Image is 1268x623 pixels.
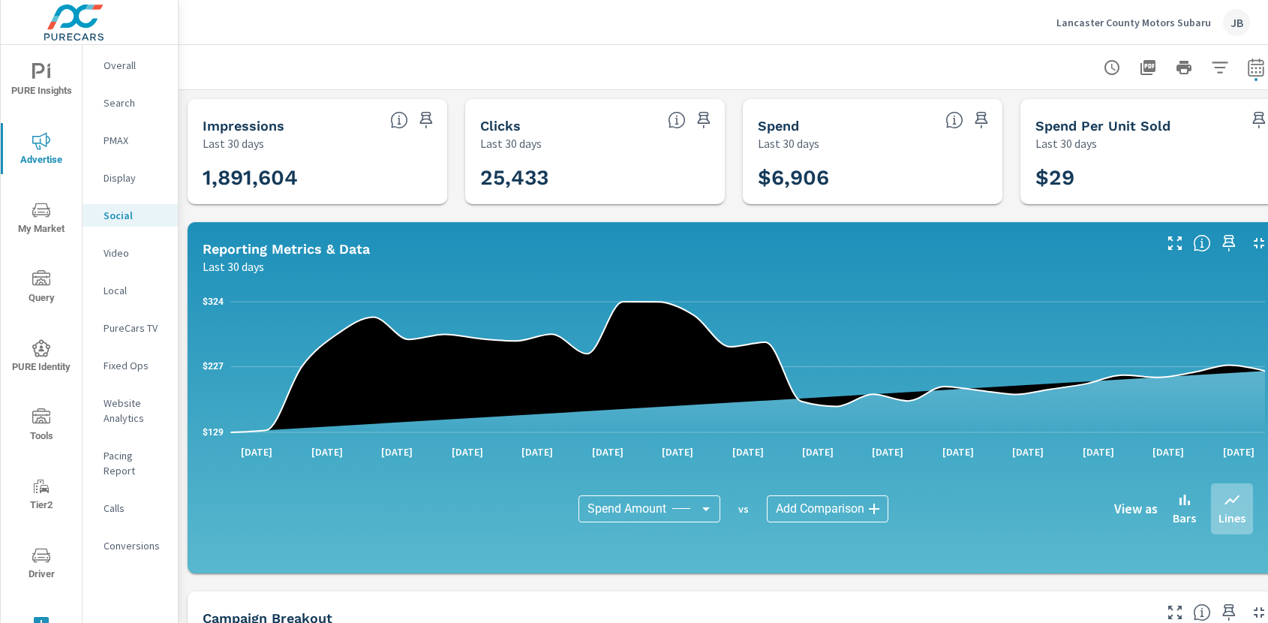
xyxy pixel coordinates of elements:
p: Overall [104,58,166,73]
p: [DATE] [1002,444,1054,459]
div: PureCars TV [83,317,178,339]
p: Bars [1173,509,1196,527]
span: Add Comparison [776,501,864,516]
div: Fixed Ops [83,354,178,377]
div: Website Analytics [83,392,178,429]
p: Local [104,283,166,298]
p: Last 30 days [203,134,264,152]
h5: Spend [758,118,799,134]
button: Make Fullscreen [1163,231,1187,255]
div: Spend Amount [578,495,720,522]
p: Search [104,95,166,110]
span: The number of times an ad was shown on your behalf. [390,111,408,129]
p: [DATE] [441,444,494,459]
h5: Impressions [203,118,284,134]
span: Tier2 [5,477,77,514]
p: Lines [1218,509,1245,527]
span: Spend Amount [587,501,666,516]
p: Social [104,208,166,223]
p: Lancaster County Motors Subaru [1056,16,1211,29]
p: Video [104,245,166,260]
p: [DATE] [230,444,283,459]
p: [DATE] [511,444,563,459]
p: [DATE] [722,444,774,459]
h3: $6,906 [758,165,987,191]
p: [DATE] [371,444,423,459]
div: JB [1223,9,1250,36]
span: Save this to your personalized report [414,108,438,132]
div: Social [83,204,178,227]
text: $129 [203,427,224,438]
p: [DATE] [1142,444,1194,459]
p: Last 30 days [480,134,542,152]
div: Display [83,167,178,189]
p: Conversions [104,538,166,553]
p: [DATE] [581,444,634,459]
button: "Export Report to PDF" [1133,53,1163,83]
p: vs [720,502,767,516]
span: Save this to your personalized report [1217,231,1241,255]
div: Conversions [83,534,178,557]
p: Calls [104,501,166,516]
p: Last 30 days [758,134,819,152]
p: PureCars TV [104,321,166,336]
h3: 25,433 [480,165,710,191]
p: [DATE] [861,444,914,459]
span: The number of times an ad was clicked by a consumer. [668,111,686,129]
p: [DATE] [792,444,844,459]
p: Website Analytics [104,396,166,426]
div: Add Comparison [767,495,888,522]
div: Overall [83,54,178,77]
p: Last 30 days [1035,134,1097,152]
span: Tools [5,408,77,445]
p: [DATE] [932,444,984,459]
text: $227 [203,361,224,372]
span: PURE Identity [5,339,77,376]
text: $324 [203,296,224,307]
h6: View as [1114,501,1158,516]
h3: $29 [1035,165,1265,191]
p: Fixed Ops [104,358,166,373]
span: Driver [5,546,77,583]
p: Last 30 days [203,257,264,275]
h5: Clicks [480,118,521,134]
p: [DATE] [1212,444,1265,459]
div: Search [83,92,178,114]
button: Apply Filters [1205,53,1235,83]
div: PMAX [83,129,178,152]
p: PMAX [104,133,166,148]
h5: Spend Per Unit Sold [1035,118,1170,134]
h3: 1,891,604 [203,165,432,191]
h5: Reporting Metrics & Data [203,241,370,257]
span: Advertise [5,132,77,169]
span: Query [5,270,77,307]
p: Display [104,170,166,185]
div: Video [83,242,178,264]
p: [DATE] [301,444,353,459]
span: This is a summary of Social performance results by campaign. Each column can be sorted. [1193,603,1211,621]
p: [DATE] [651,444,704,459]
span: Save this to your personalized report [969,108,993,132]
p: [DATE] [1072,444,1125,459]
span: PURE Insights [5,63,77,100]
span: The amount of money spent on advertising during the period. [945,111,963,129]
span: My Market [5,201,77,238]
span: Save this to your personalized report [692,108,716,132]
div: Local [83,279,178,302]
div: Calls [83,497,178,519]
p: Pacing Report [104,448,166,478]
button: Print Report [1169,53,1199,83]
div: Pacing Report [83,444,178,482]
